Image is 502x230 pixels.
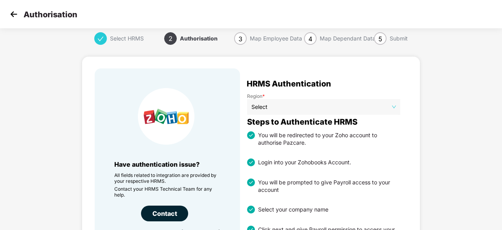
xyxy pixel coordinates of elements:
p: Authorisation [24,10,77,19]
span: Have authentication issue? [114,160,200,168]
span: 4 [308,35,312,43]
div: Login into your Zohobooks Account. [255,158,351,166]
label: Region [247,93,400,99]
div: Authorisation [180,32,218,45]
span: 3 [238,35,242,43]
div: Map Employee Data [250,32,302,45]
img: svg+xml;base64,PHN2ZyBpZD0iU3RhdHVzX3RpY2tlZCIgeG1sbnM9Imh0dHA6Ly93d3cudzMub3JnLzIwMDAvc3ZnIiB3aW... [247,158,255,166]
span: Select [251,101,396,113]
div: Submit [390,32,408,45]
div: Map Dependant Data [320,32,376,45]
p: Contact your HRMS Technical Team for any help. [114,186,220,198]
img: svg+xml;base64,PHN2ZyB4bWxucz0iaHR0cDovL3d3dy53My5vcmcvMjAwMC9zdmciIHdpZHRoPSIzMCIgaGVpZ2h0PSIzMC... [8,8,20,20]
span: 5 [378,35,382,43]
span: 2 [169,35,172,42]
span: HRMS Authentication [247,81,331,87]
img: svg+xml;base64,PHN2ZyBpZD0iU3RhdHVzX3RpY2tlZCIgeG1sbnM9Imh0dHA6Ly93d3cudzMub3JnLzIwMDAvc3ZnIiB3aW... [247,178,255,186]
img: svg+xml;base64,PHN2ZyBpZD0iU3RhdHVzX3RpY2tlZCIgeG1sbnM9Imh0dHA6Ly93d3cudzMub3JnLzIwMDAvc3ZnIiB3aW... [247,206,255,213]
div: Select your company name [255,206,328,213]
div: You will be redirected to your Zoho account to authorise Pazcare. [255,131,400,146]
div: Contact [141,206,188,221]
img: HRMS Company Icon [138,88,194,145]
span: check [97,36,104,42]
div: You will be prompted to give Payroll access to your account [255,178,400,193]
img: svg+xml;base64,PHN2ZyBpZD0iU3RhdHVzX3RpY2tlZCIgeG1sbnM9Imh0dHA6Ly93d3cudzMub3JnLzIwMDAvc3ZnIiB3aW... [247,131,255,139]
p: All fields related to integration are provided by your respective HRMS. [114,172,220,184]
span: Steps to Authenticate HRMS [247,119,357,125]
div: Select HRMS [110,32,144,45]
